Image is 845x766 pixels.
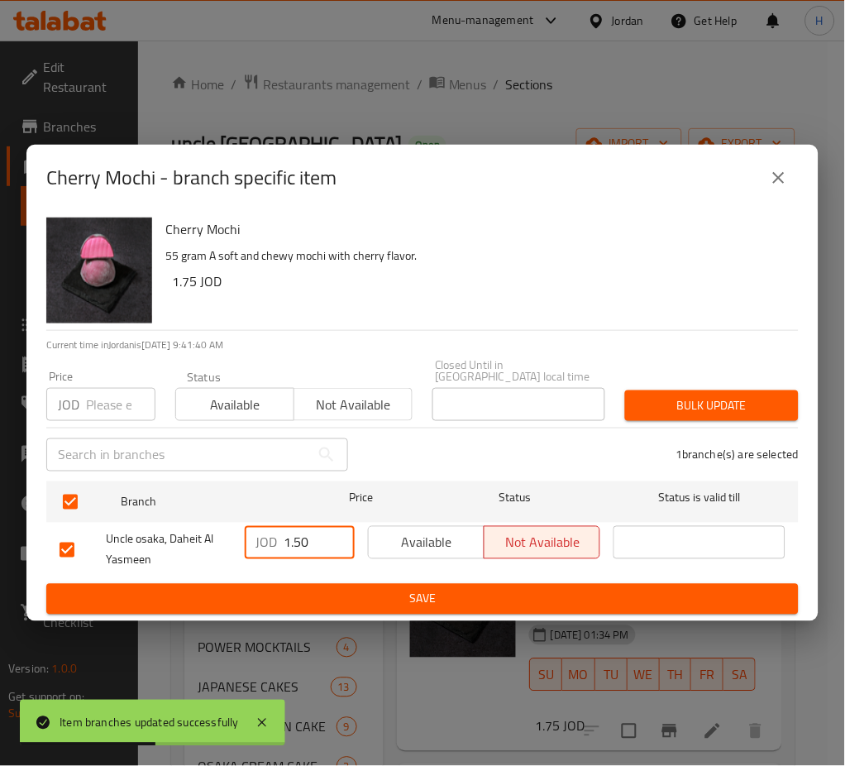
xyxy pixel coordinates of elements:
[294,388,413,421] button: Not available
[491,531,594,555] span: Not available
[301,393,406,417] span: Not available
[759,158,799,198] button: close
[284,526,355,559] input: Please enter price
[58,395,79,414] p: JOD
[368,526,485,559] button: Available
[375,531,478,555] span: Available
[484,526,600,559] button: Not available
[165,218,785,241] h6: Cherry Mochi
[121,492,293,513] span: Branch
[429,488,601,509] span: Status
[106,529,232,571] span: Uncle osaka, Daheit Al Yasmeen
[306,488,416,509] span: Price
[46,218,152,323] img: Cherry Mochi
[60,714,239,732] div: Item branches updated successfully
[46,584,799,615] button: Save
[46,165,337,191] h2: Cherry Mochi - branch specific item
[183,393,288,417] span: Available
[256,533,278,553] p: JOD
[638,395,785,416] span: Bulk update
[46,338,799,352] p: Current time in Jordan is [DATE] 9:41:40 AM
[165,246,785,266] p: 55 gram A soft and chewy mochi with cherry flavor.
[676,447,799,463] p: 1 branche(s) are selected
[175,388,294,421] button: Available
[60,589,785,610] span: Save
[86,388,155,421] input: Please enter price
[613,488,785,509] span: Status is valid till
[46,438,310,472] input: Search in branches
[172,270,785,293] h6: 1.75 JOD
[625,390,799,421] button: Bulk update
